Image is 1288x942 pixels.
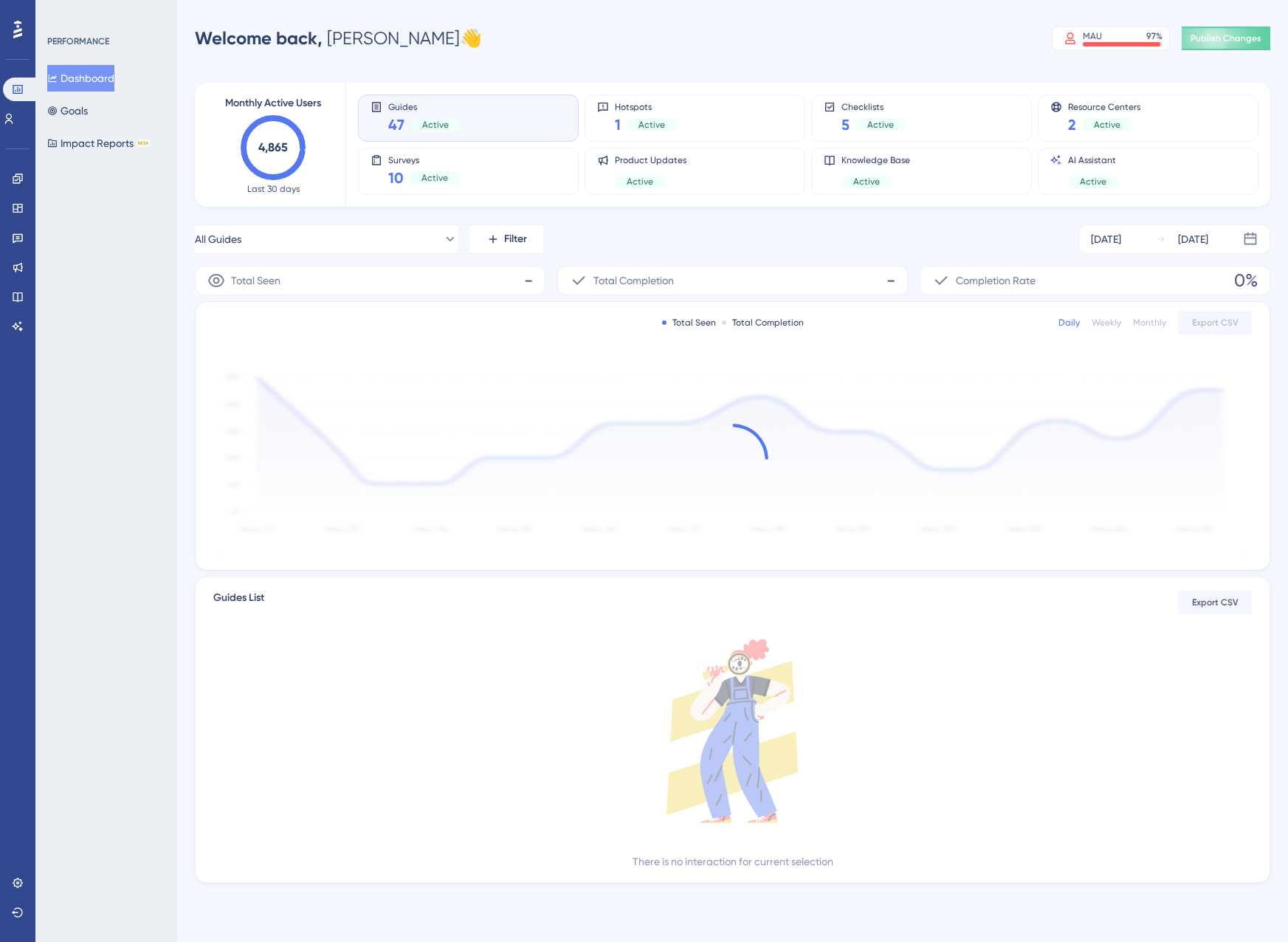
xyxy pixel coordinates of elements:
[1178,311,1252,334] button: Export CSV
[841,154,910,166] span: Knowledge Base
[1191,32,1261,44] span: Publish Changes
[867,119,894,131] span: Active
[1083,30,1102,42] div: MAU
[524,269,533,292] span: -
[1182,27,1270,50] button: Publish Changes
[1178,591,1252,614] button: Export CSV
[956,272,1036,289] span: Completion Rate
[469,224,543,254] button: Filter
[388,168,404,188] span: 10
[633,853,833,870] div: There is no interaction for current selection
[1080,176,1106,188] span: Active
[1192,317,1239,329] span: Export CSV
[615,101,677,111] span: Hotspots
[1133,317,1166,329] div: Monthly
[627,176,653,188] span: Active
[1234,269,1258,292] span: 0%
[1178,230,1208,248] div: [DATE]
[722,317,804,329] div: Total Completion
[388,154,460,165] span: Surveys
[258,140,288,154] text: 4,865
[231,272,280,289] span: Total Seen
[1091,230,1121,248] div: [DATE]
[615,154,686,166] span: Product Updates
[213,589,264,616] span: Guides List
[853,176,880,188] span: Active
[388,114,404,135] span: 47
[47,97,88,124] button: Goals
[421,172,448,184] span: Active
[1192,597,1239,608] span: Export CSV
[1094,119,1120,131] span: Active
[638,119,665,131] span: Active
[195,224,458,254] button: All Guides
[195,27,482,50] div: [PERSON_NAME] 👋
[47,65,114,92] button: Dashboard
[1058,317,1080,329] div: Daily
[886,269,895,292] span: -
[47,35,109,47] div: PERFORMANCE
[422,119,449,131] span: Active
[195,27,323,49] span: Welcome back,
[841,101,906,111] span: Checklists
[662,317,716,329] div: Total Seen
[841,114,850,135] span: 5
[1092,317,1121,329] div: Weekly
[1068,114,1076,135] span: 2
[593,272,674,289] span: Total Completion
[504,230,527,248] span: Filter
[388,101,461,111] span: Guides
[1146,30,1163,42] div: 97 %
[195,230,241,248] span: All Guides
[1068,154,1118,166] span: AI Assistant
[1068,101,1140,111] span: Resource Centers
[615,114,621,135] span: 1
[137,140,150,147] div: BETA
[47,130,150,157] button: Impact ReportsBETA
[247,183,300,195] span: Last 30 days
[225,94,321,112] span: Monthly Active Users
